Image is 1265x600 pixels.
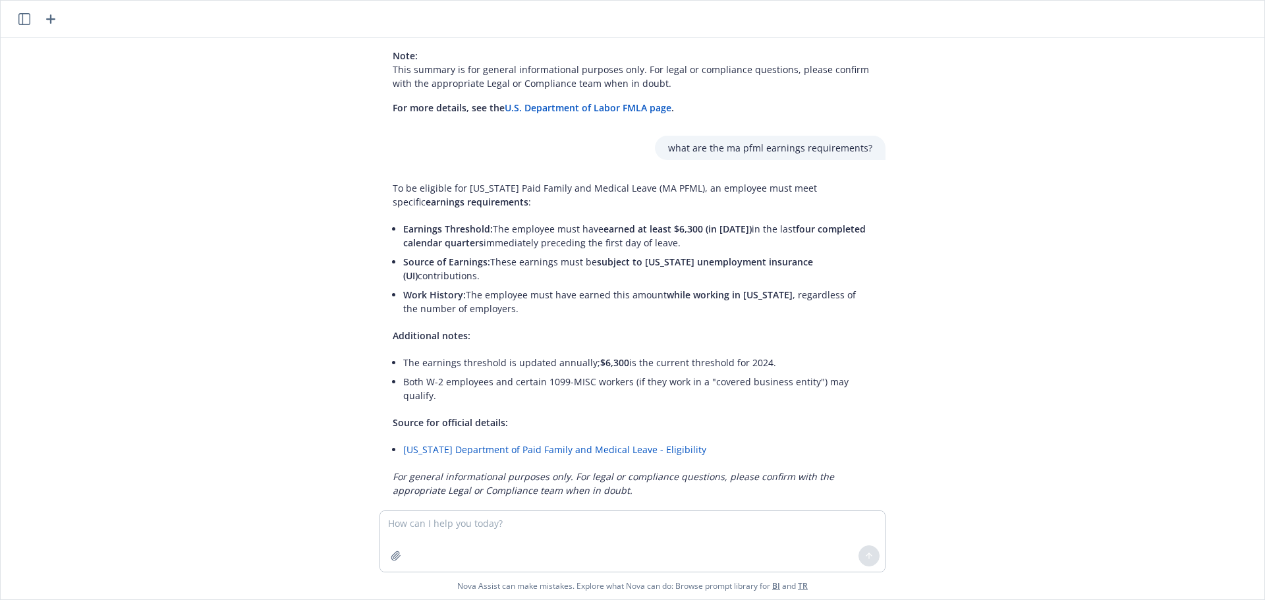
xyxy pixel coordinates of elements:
[393,329,470,342] span: Additional notes:
[604,223,752,235] span: earned at least $6,300 (in [DATE])
[393,101,674,114] span: For more details, see the .
[403,353,872,372] li: The earnings threshold is updated annually; is the current threshold for 2024.
[772,580,780,591] a: BI
[403,372,872,405] li: Both W-2 employees and certain 1099-MISC workers (if they work in a "covered business entity") ma...
[393,49,418,62] span: Note:
[668,141,872,155] p: what are the ma pfml earnings requirements?
[393,416,508,429] span: Source for official details:
[393,49,872,90] p: This summary is for general informational purposes only. For legal or compliance questions, pleas...
[403,223,493,235] span: Earnings Threshold:
[393,470,834,497] em: For general informational purposes only. For legal or compliance questions, please confirm with t...
[798,580,808,591] a: TR
[505,101,671,114] a: U.S. Department of Labor FMLA page
[403,256,813,282] span: subject to [US_STATE] unemployment insurance (UI)
[667,288,793,301] span: while working in [US_STATE]
[403,285,872,318] li: The employee must have earned this amount , regardless of the number of employers.
[403,288,466,301] span: Work History:
[600,356,629,369] span: $6,300
[403,443,706,456] a: [US_STATE] Department of Paid Family and Medical Leave - Eligibility
[403,219,872,252] li: The employee must have in the last immediately preceding the first day of leave.
[426,196,528,208] span: earnings requirements
[393,181,872,209] p: To be eligible for [US_STATE] Paid Family and Medical Leave (MA PFML), an employee must meet spec...
[403,252,872,285] li: These earnings must be contributions.
[6,572,1259,599] span: Nova Assist can make mistakes. Explore what Nova can do: Browse prompt library for and
[403,256,490,268] span: Source of Earnings:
